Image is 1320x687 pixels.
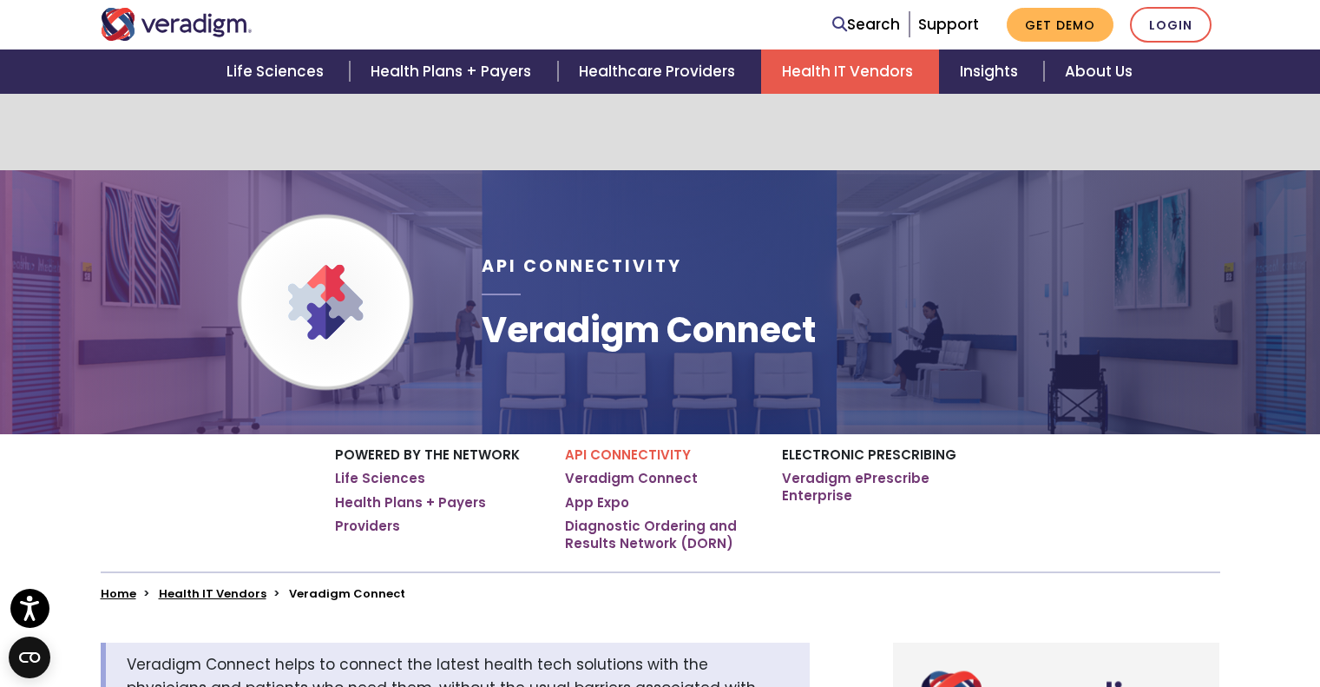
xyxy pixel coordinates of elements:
[1130,7,1212,43] a: Login
[482,254,682,278] span: API Connectivity
[335,470,425,487] a: Life Sciences
[482,309,816,351] h1: Veradigm Connect
[761,50,939,94] a: Health IT Vendors
[565,470,698,487] a: Veradigm Connect
[350,50,557,94] a: Health Plans + Payers
[159,585,266,602] a: Health IT Vendors
[782,470,986,504] a: Veradigm ePrescribe Enterprise
[558,50,761,94] a: Healthcare Providers
[101,585,136,602] a: Home
[565,494,629,512] a: App Expo
[1007,8,1113,42] a: Get Demo
[565,518,756,552] a: Diagnostic Ordering and Results Network (DORN)
[918,14,979,35] a: Support
[335,518,400,535] a: Providers
[335,494,486,512] a: Health Plans + Payers
[101,8,253,41] img: Veradigm logo
[206,50,350,94] a: Life Sciences
[939,50,1044,94] a: Insights
[9,637,50,678] button: Open CMP widget
[832,13,900,36] a: Search
[1044,50,1153,94] a: About Us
